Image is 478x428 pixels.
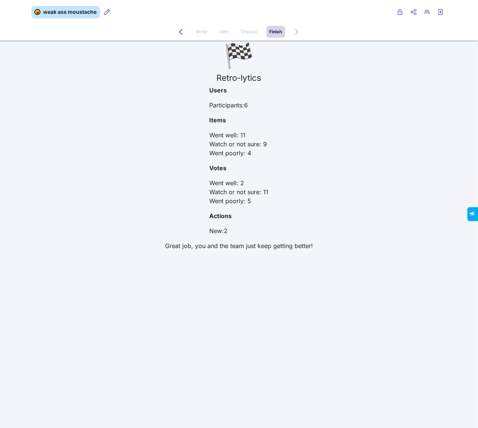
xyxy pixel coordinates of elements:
span: Back to Discuss [178,35,184,41]
span: Discuss [241,29,258,35]
span: Retro users [424,15,430,21]
button: Share menu [408,6,420,18]
span: Vote [220,29,229,35]
i: Retro users [424,9,430,15]
span: Watch or not sure : 9 [210,140,267,148]
strong: Votes [210,164,227,172]
h2: 🏁 [224,41,254,70]
i: Back to Discuss [178,29,184,35]
p: Great job, you and the team just keep getting better! [165,241,313,250]
span: Watch or not sure : 11 [210,188,269,196]
i: Exit retro [438,9,444,15]
button: Back to Discuss [175,26,187,38]
span: Private [398,15,404,21]
button: Retro users [101,6,113,18]
strong: Items [210,116,226,124]
span: Participants: 6 [210,101,248,109]
span: Exit retro [438,15,444,21]
span: Went well : 11 [210,131,246,139]
h3: Retro-lytics [210,73,269,83]
button: Retro users [421,6,433,18]
i: Retro users [104,9,110,15]
span: Finish [270,29,282,35]
strong: Users [210,86,227,94]
i: Share menu [411,9,417,15]
span: Share menu [411,15,417,21]
h1: weak ass moustache [43,9,97,15]
span: Write [196,29,208,35]
a: Exit retro [435,6,447,18]
span: Went well : 2 [210,179,244,187]
span:  [5,2,9,7]
span: Went poorly : 4 [210,149,252,157]
p: New: 2 [210,226,269,235]
button: Private [395,6,407,18]
strong: Actions [210,212,232,220]
i: Private [398,9,404,15]
span: Went poorly : 5 [210,197,252,205]
span: Retro users [104,15,110,21]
